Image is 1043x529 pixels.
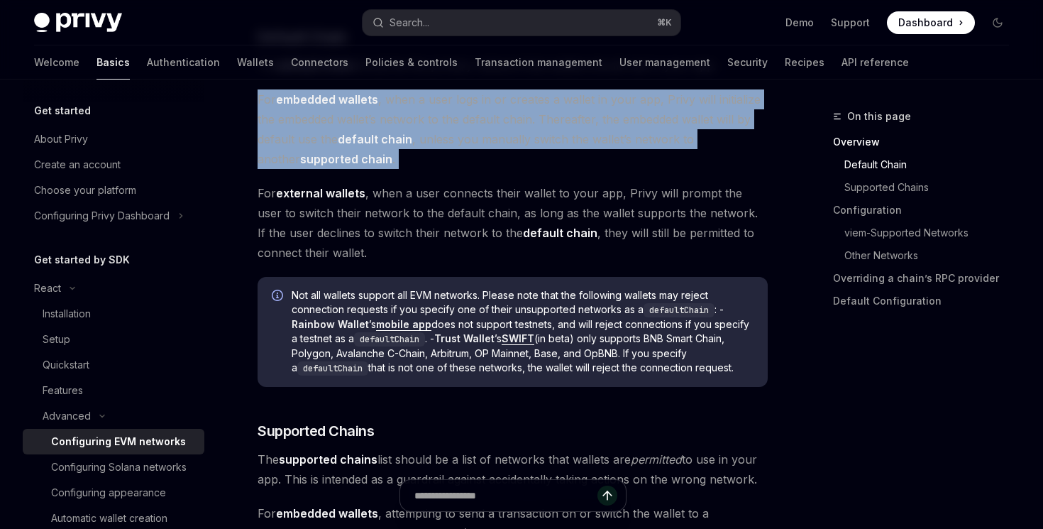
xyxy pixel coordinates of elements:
[23,454,204,480] a: Configuring Solana networks
[354,332,425,347] code: defaultChain
[23,429,204,454] a: Configuring EVM networks
[833,290,1020,312] a: Default Configuration
[51,510,167,527] div: Automatic wallet creation
[300,152,392,167] a: supported chain
[841,45,909,80] a: API reference
[34,131,88,148] div: About Privy
[619,45,710,80] a: User management
[887,11,975,34] a: Dashboard
[291,45,348,80] a: Connectors
[34,251,130,268] h5: Get started by SDK
[898,16,953,30] span: Dashboard
[23,178,204,203] a: Choose your platform
[727,45,768,80] a: Security
[376,318,431,331] a: mobile app
[785,16,814,30] a: Demo
[258,89,768,169] span: For , when a user logs in or creates a wallet in your app, Privy will initialize the embedded wal...
[785,45,824,80] a: Recipes
[43,331,70,348] div: Setup
[23,378,204,403] a: Features
[300,152,392,166] strong: supported chain
[297,361,368,376] code: defaultChain
[847,108,911,125] span: On this page
[258,183,768,263] span: For , when a user connects their wallet to your app, Privy will prompt the user to switch their n...
[51,433,186,450] div: Configuring EVM networks
[23,352,204,378] a: Quickstart
[844,222,1020,244] a: viem-Supported Networks
[272,290,286,304] svg: Info
[502,332,534,345] a: SWIFT
[34,102,91,119] h5: Get started
[96,45,130,80] a: Basics
[51,459,187,476] div: Configuring Solana networks
[258,449,768,489] span: The list should be a list of networks that wallets are to use in your app. This is intended as a ...
[631,452,682,467] em: permitted
[833,267,1020,290] a: Overriding a chain’s RPC provider
[34,156,121,173] div: Create an account
[523,226,597,240] strong: default chain
[597,486,617,506] button: Send message
[338,132,412,146] strong: default chain
[23,152,204,178] a: Create an account
[475,45,602,80] a: Transaction management
[43,382,83,399] div: Features
[276,186,365,200] strong: external wallets
[23,126,204,152] a: About Privy
[43,356,89,373] div: Quickstart
[237,45,274,80] a: Wallets
[258,421,374,441] span: Supported Chains
[365,45,458,80] a: Policies & controls
[844,176,1020,199] a: Supported Chains
[390,14,429,31] div: Search...
[34,280,61,297] div: React
[34,207,170,224] div: Configuring Privy Dashboard
[657,17,672,28] span: ⌘ K
[23,301,204,327] a: Installation
[833,131,1020,153] a: Overview
[986,11,1009,34] button: Toggle dark mode
[34,182,136,199] div: Choose your platform
[644,303,714,317] code: defaultChain
[43,305,91,322] div: Installation
[51,484,166,501] div: Configuring appearance
[363,10,680,36] button: Search...⌘K
[23,480,204,506] a: Configuring appearance
[43,408,91,425] div: Advanced
[276,92,378,107] strong: embedded wallets
[844,153,1020,176] a: Default Chain
[831,16,870,30] a: Support
[279,452,377,467] strong: supported chains
[34,13,122,33] img: dark logo
[292,288,754,376] span: Not all wallets support all EVM networks. Please note that the following wallets may reject conne...
[34,45,79,80] a: Welcome
[292,318,369,330] strong: Rainbow Wallet
[147,45,220,80] a: Authentication
[434,332,495,344] strong: Trust Wallet
[833,199,1020,222] a: Configuration
[23,327,204,352] a: Setup
[844,244,1020,267] a: Other Networks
